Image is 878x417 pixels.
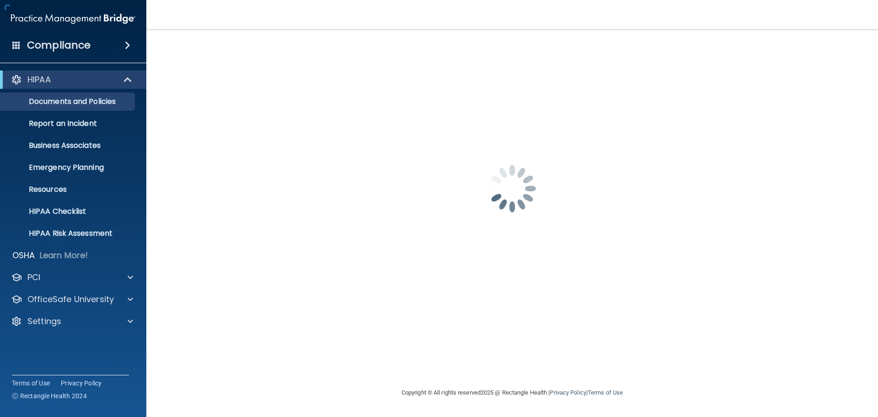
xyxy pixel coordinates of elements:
p: Learn More! [40,250,88,261]
p: Documents and Policies [6,97,131,106]
a: Settings [11,316,133,327]
a: OfficeSafe University [11,294,133,305]
p: HIPAA Risk Assessment [6,229,131,238]
span: Ⓒ Rectangle Health 2024 [12,391,87,401]
a: Privacy Policy [61,379,102,388]
p: HIPAA [27,74,51,85]
a: HIPAA [11,74,133,85]
a: Privacy Policy [550,389,586,396]
p: Settings [27,316,61,327]
h4: Compliance [27,39,91,52]
img: PMB logo [11,10,135,28]
a: PCI [11,272,133,283]
a: Terms of Use [12,379,50,388]
p: HIPAA Checklist [6,207,131,216]
p: OfficeSafe University [27,294,114,305]
p: Report an Incident [6,119,131,128]
p: Emergency Planning [6,163,131,172]
div: Copyright © All rights reserved 2025 @ Rectangle Health | | [345,378,679,407]
p: Business Associates [6,141,131,150]
p: Resources [6,185,131,194]
p: OSHA [12,250,35,261]
p: PCI [27,272,40,283]
a: Terms of Use [588,389,623,396]
img: spinner.e123f6fc.gif [466,143,558,234]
